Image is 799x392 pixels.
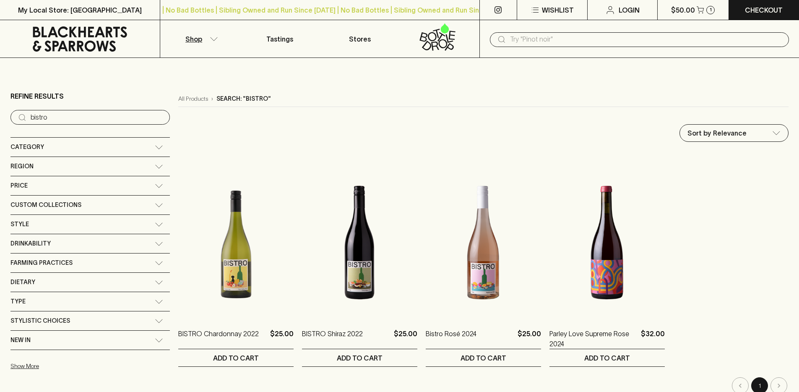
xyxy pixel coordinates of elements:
[10,292,170,311] div: Type
[394,329,417,349] p: $25.00
[10,91,64,101] p: Refine Results
[240,20,320,57] a: Tastings
[518,329,541,349] p: $25.00
[426,169,541,316] img: Bistro Rosé 2024
[211,94,213,103] p: ›
[10,335,31,345] span: New In
[745,5,783,15] p: Checkout
[10,311,170,330] div: Stylistic Choices
[10,157,170,176] div: Region
[10,200,81,210] span: Custom Collections
[10,219,29,230] span: Style
[10,234,170,253] div: Drinkability
[178,329,259,349] a: BISTRO Chardonnay 2022
[185,34,202,44] p: Shop
[542,5,574,15] p: Wishlist
[10,277,35,287] span: Dietary
[426,349,541,366] button: ADD TO CART
[619,5,640,15] p: Login
[549,329,638,349] a: Parley Love Supreme Rose 2024
[10,161,34,172] span: Region
[584,353,630,363] p: ADD TO CART
[10,331,170,350] div: New In
[302,169,417,316] img: BISTRO Shiraz 2022
[216,94,271,103] p: Search: "bistro"
[10,273,170,292] div: Dietary
[671,5,695,15] p: $50.00
[426,329,476,349] a: Bistro Rosé 2024
[10,138,170,157] div: Category
[178,349,294,366] button: ADD TO CART
[549,349,665,366] button: ADD TO CART
[320,20,400,57] a: Stores
[10,358,120,375] button: Show More
[461,353,506,363] p: ADD TO CART
[10,296,26,307] span: Type
[31,111,163,124] input: Try “Pinot noir”
[266,34,293,44] p: Tastings
[510,33,782,46] input: Try "Pinot noir"
[10,180,28,191] span: Price
[178,94,208,103] a: All Products
[10,215,170,234] div: Style
[270,329,294,349] p: $25.00
[10,196,170,214] div: Custom Collections
[10,238,51,249] span: Drinkability
[213,353,259,363] p: ADD TO CART
[302,349,417,366] button: ADD TO CART
[10,253,170,272] div: Farming Practices
[349,34,371,44] p: Stores
[687,128,747,138] p: Sort by Relevance
[10,176,170,195] div: Price
[10,142,44,152] span: Category
[160,20,240,57] button: Shop
[10,316,70,326] span: Stylistic Choices
[10,258,73,268] span: Farming Practices
[710,8,712,12] p: 1
[680,125,788,141] div: Sort by Relevance
[302,329,363,349] a: BISTRO Shiraz 2022
[178,169,294,316] img: BISTRO Chardonnay 2022
[337,353,383,363] p: ADD TO CART
[18,5,142,15] p: My Local Store: [GEOGRAPHIC_DATA]
[549,169,665,316] img: Parley Love Supreme Rose 2024
[641,329,665,349] p: $32.00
